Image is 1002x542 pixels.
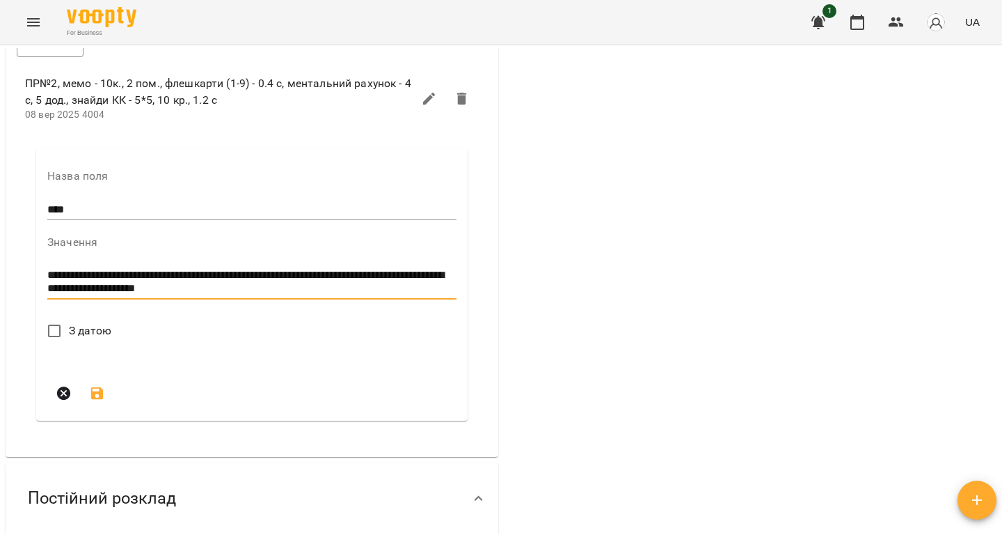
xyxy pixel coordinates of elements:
[6,463,498,534] div: Постійний розклад
[822,4,836,18] span: 1
[47,171,456,182] label: Назва поля
[47,237,456,248] label: Значення
[28,488,176,509] span: Постійний розклад
[25,75,413,108] span: ПР№2, мемо - 10к., 2 пом., флешкарти (1-9) - 0.4 с, ментальний рахунок - 4 с, 5 дод., знайди КК -...
[926,13,946,32] img: avatar_s.png
[960,9,985,35] button: UA
[69,323,112,339] span: З датою
[67,29,136,38] span: For Business
[25,109,104,120] span: 08 вер 2025 4004
[965,15,980,29] span: UA
[67,7,136,27] img: Voopty Logo
[17,6,50,39] button: Menu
